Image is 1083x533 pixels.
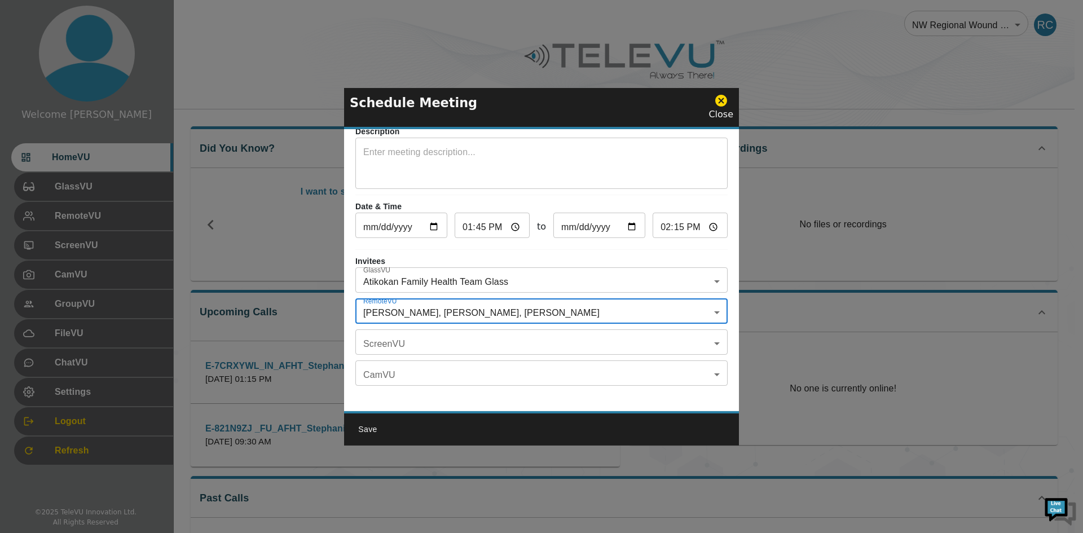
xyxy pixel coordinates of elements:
img: Chat Widget [1044,494,1077,527]
div: Chat with us now [59,59,190,74]
p: Schedule Meeting [350,93,477,112]
p: Description [355,126,728,138]
div: Atikokan Family Health Team Glass [355,270,728,293]
button: Save [350,419,386,440]
p: Date & Time [355,201,728,213]
div: [PERSON_NAME], [PERSON_NAME], [PERSON_NAME] [355,301,728,324]
textarea: Type your message and hit 'Enter' [6,308,215,347]
div: ​ [355,363,728,386]
span: We're online! [65,142,156,256]
div: Minimize live chat window [185,6,212,33]
div: Close [708,94,733,121]
img: d_736959983_company_1615157101543_736959983 [19,52,47,81]
p: Invitees [355,256,728,267]
span: to [537,220,546,234]
div: ​ [355,332,728,355]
